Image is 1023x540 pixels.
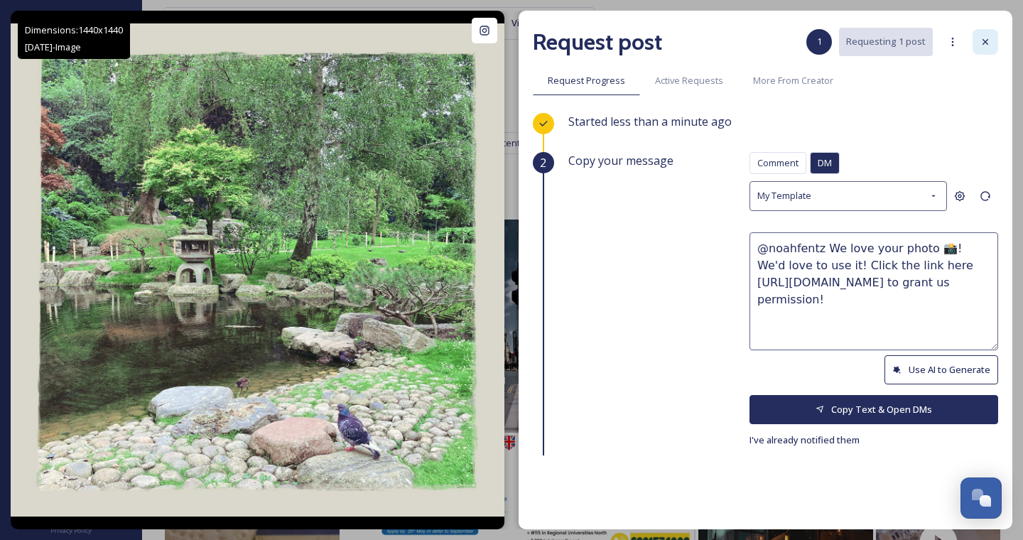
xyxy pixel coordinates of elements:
span: Request Progress [548,74,625,87]
span: Copy your message [568,152,673,169]
span: Active Requests [655,74,723,87]
span: DM [818,156,832,170]
span: 1 [817,35,822,48]
span: My Template [757,189,811,202]
span: 2 [540,154,546,171]
span: [DATE] - Image [25,40,81,53]
textarea: @noahfentz We love your photo 📸! We'd love to use it! Click the link here [URL][DOMAIN_NAME] to g... [749,232,998,350]
button: Copy Text & Open DMs [749,395,998,424]
span: Comment [757,156,799,170]
button: Open Chat [960,477,1002,519]
span: I've already notified them [749,433,860,446]
span: More From Creator [753,74,833,87]
h2: Request post [533,25,662,59]
img: #hipstamatic #london #england #kyotogarden #hollandpark #kensington #japanesegarden #japaneselant... [11,23,504,517]
span: Started less than a minute ago [568,114,732,129]
button: Use AI to Generate [884,355,998,384]
span: Dimensions: 1440 x 1440 [25,23,123,36]
button: Requesting 1 post [839,28,933,55]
